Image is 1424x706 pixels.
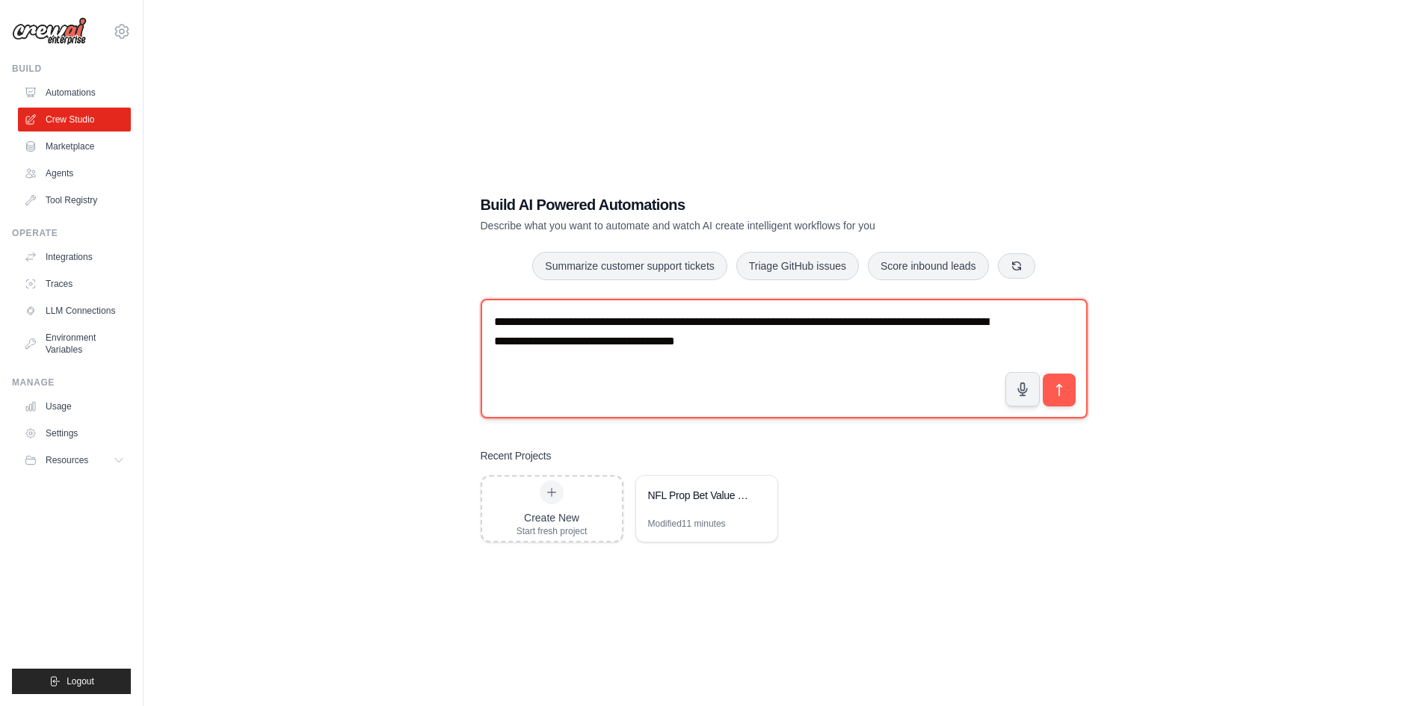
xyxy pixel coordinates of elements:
div: Operate [12,227,131,239]
span: Logout [67,675,94,687]
h1: Build AI Powered Automations [481,194,983,215]
a: Automations [18,81,131,105]
button: Resources [18,448,131,472]
div: Start fresh project [517,525,588,537]
div: NFL Prop Bet Value Finder [648,488,750,503]
a: Crew Studio [18,108,131,131]
div: Modified 11 minutes [648,518,726,530]
div: Manage [12,377,131,388]
div: Create New [517,510,588,525]
img: Logo [12,17,87,46]
a: Environment Variables [18,326,131,362]
a: Marketplace [18,134,131,158]
button: Click to speak your automation idea [1005,372,1040,406]
a: Traces [18,272,131,296]
p: Describe what you want to automate and watch AI create intelligent workflows for you [481,218,983,233]
iframe: Chat Widget [1349,634,1424,706]
button: Summarize customer support tickets [532,252,727,280]
button: Get new suggestions [998,253,1035,279]
div: Build [12,63,131,75]
a: LLM Connections [18,299,131,323]
span: Resources [46,454,88,466]
a: Usage [18,394,131,418]
a: Tool Registry [18,188,131,212]
button: Score inbound leads [868,252,989,280]
a: Settings [18,421,131,445]
h3: Recent Projects [481,448,552,463]
button: Triage GitHub issues [736,252,859,280]
a: Agents [18,161,131,185]
a: Integrations [18,245,131,269]
button: Logout [12,669,131,694]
